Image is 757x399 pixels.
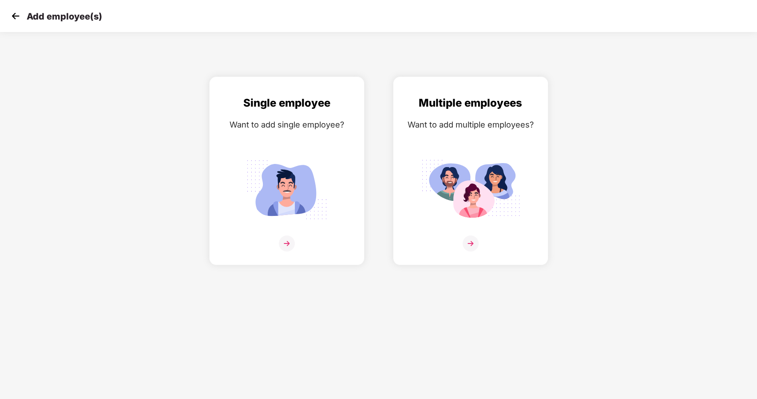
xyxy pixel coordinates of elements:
div: Want to add multiple employees? [402,118,539,131]
p: Add employee(s) [27,11,102,22]
img: svg+xml;base64,PHN2ZyB4bWxucz0iaHR0cDovL3d3dy53My5vcmcvMjAwMC9zdmciIHdpZHRoPSIzMCIgaGVpZ2h0PSIzMC... [9,9,22,23]
img: svg+xml;base64,PHN2ZyB4bWxucz0iaHR0cDovL3d3dy53My5vcmcvMjAwMC9zdmciIHdpZHRoPSIzNiIgaGVpZ2h0PSIzNi... [463,235,479,251]
img: svg+xml;base64,PHN2ZyB4bWxucz0iaHR0cDovL3d3dy53My5vcmcvMjAwMC9zdmciIGlkPSJTaW5nbGVfZW1wbG95ZWUiIH... [237,155,337,224]
img: svg+xml;base64,PHN2ZyB4bWxucz0iaHR0cDovL3d3dy53My5vcmcvMjAwMC9zdmciIGlkPSJNdWx0aXBsZV9lbXBsb3llZS... [421,155,520,224]
div: Want to add single employee? [218,118,355,131]
div: Multiple employees [402,95,539,112]
img: svg+xml;base64,PHN2ZyB4bWxucz0iaHR0cDovL3d3dy53My5vcmcvMjAwMC9zdmciIHdpZHRoPSIzNiIgaGVpZ2h0PSIzNi... [279,235,295,251]
div: Single employee [218,95,355,112]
